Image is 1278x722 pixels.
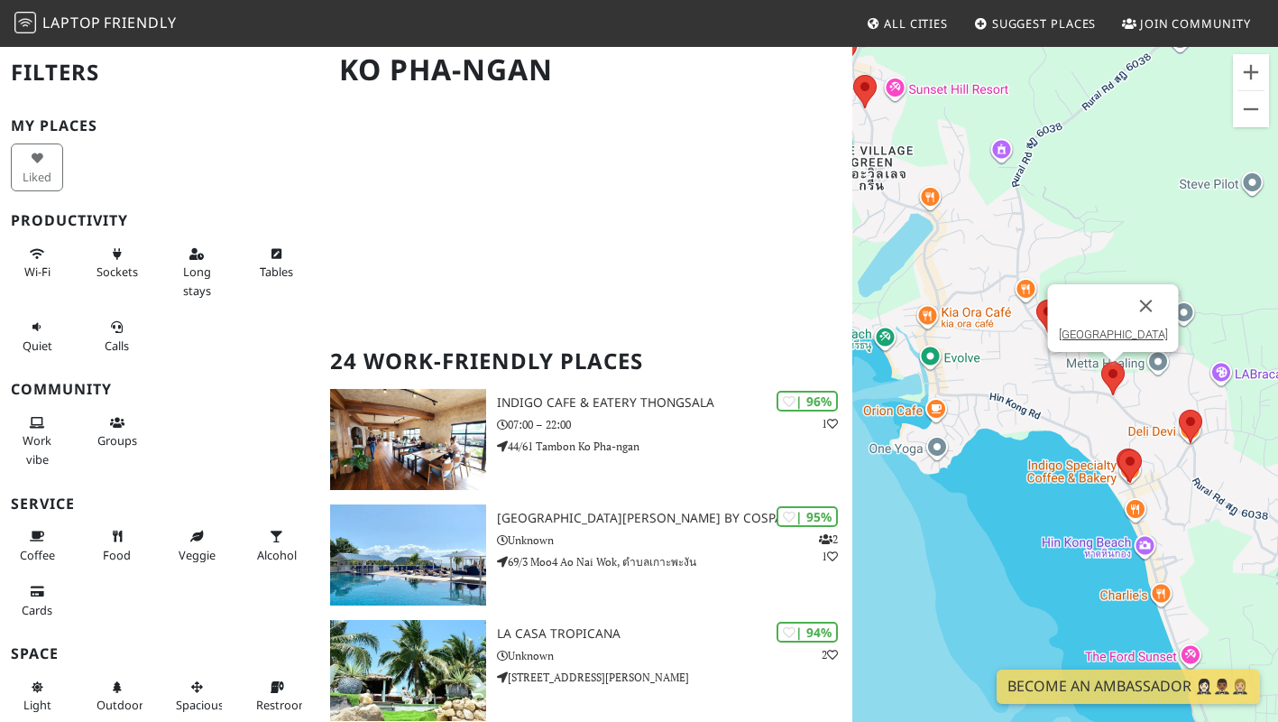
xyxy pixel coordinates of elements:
div: | 94% [777,622,838,643]
a: La Casa Tropicana | 94% 2 La Casa Tropicana Unknown [STREET_ADDRESS][PERSON_NAME] [319,620,851,721]
button: Uitzoomen [1233,91,1269,127]
span: Quiet [23,338,52,354]
button: Restroom [251,672,303,720]
button: Quiet [11,312,63,360]
button: Inzoomen [1233,54,1269,90]
span: Power sockets [97,264,138,280]
p: 07:00 – 22:00 [497,416,852,433]
div: | 95% [777,506,838,527]
a: Join Community [1115,7,1258,40]
span: Restroom [256,697,309,713]
span: Stable Wi-Fi [24,264,51,280]
p: 2 1 [819,531,838,565]
span: Join Community [1140,15,1251,32]
button: Sluiten [1124,284,1167,328]
h2: Filters [11,45,308,100]
h3: Community [11,381,308,398]
p: [STREET_ADDRESS][PERSON_NAME] [497,669,852,686]
span: Video/audio calls [105,338,129,354]
span: Group tables [97,432,137,449]
button: Long stays [170,239,223,305]
span: Long stays [183,264,211,298]
span: Veggie [179,547,216,563]
button: Calls [91,312,143,360]
span: Outdoor area [97,697,143,713]
span: Suggest Places [992,15,1097,32]
span: Work-friendly tables [260,264,293,280]
p: 69/3 Moo4 Ao Nai Wok, ตำบลเกาะพะงัน [497,553,852,570]
h3: Indigo Cafe & Eatery Thongsala [497,395,852,411]
button: Veggie [170,522,223,569]
button: Alcohol [251,522,303,569]
a: Indigo Cafe & Eatery Thongsala | 96% 1 Indigo Cafe & Eatery Thongsala 07:00 – 22:00 44/61 Tambon ... [319,389,851,490]
img: La Casa Tropicana [330,620,486,721]
img: Baan Jai Dee Resort by Cospace [330,504,486,606]
h3: Space [11,645,308,662]
button: Coffee [11,522,63,569]
p: 2 [822,646,838,663]
p: Unknown [497,532,852,549]
h3: [GEOGRAPHIC_DATA][PERSON_NAME] by Cospace [497,511,852,526]
h3: My Places [11,117,308,134]
span: Credit cards [22,602,52,618]
span: Laptop [42,13,101,32]
button: Spacious [170,672,223,720]
a: [GEOGRAPHIC_DATA] [1058,328,1167,341]
span: Natural light [23,697,51,713]
button: Sockets [91,239,143,287]
img: Indigo Cafe & Eatery Thongsala [330,389,486,490]
span: Spacious [176,697,224,713]
span: All Cities [884,15,948,32]
button: Light [11,672,63,720]
button: Tables [251,239,303,287]
button: Cards [11,577,63,625]
a: Suggest Places [967,7,1104,40]
a: LaptopFriendly LaptopFriendly [14,8,177,40]
h3: La Casa Tropicana [497,626,852,642]
span: Alcohol [257,547,297,563]
button: Wi-Fi [11,239,63,287]
button: Food [91,522,143,569]
h3: Service [11,495,308,513]
a: Baan Jai Dee Resort by Cospace | 95% 21 [GEOGRAPHIC_DATA][PERSON_NAME] by Cospace Unknown 69/3 Mo... [319,504,851,606]
button: Work vibe [11,408,63,474]
p: 1 [822,415,838,432]
button: Outdoor [91,672,143,720]
span: Coffee [20,547,55,563]
p: Unknown [497,647,852,664]
span: People working [23,432,51,467]
span: Friendly [104,13,176,32]
a: All Cities [859,7,955,40]
div: | 96% [777,391,838,412]
h1: Ko Pha-Ngan [325,45,848,95]
img: LaptopFriendly [14,12,36,33]
span: Food [103,547,131,563]
p: 44/61 Tambon Ko Pha-ngan [497,438,852,455]
button: Groups [91,408,143,456]
h2: 24 Work-Friendly Places [330,334,841,389]
h3: Productivity [11,212,308,229]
